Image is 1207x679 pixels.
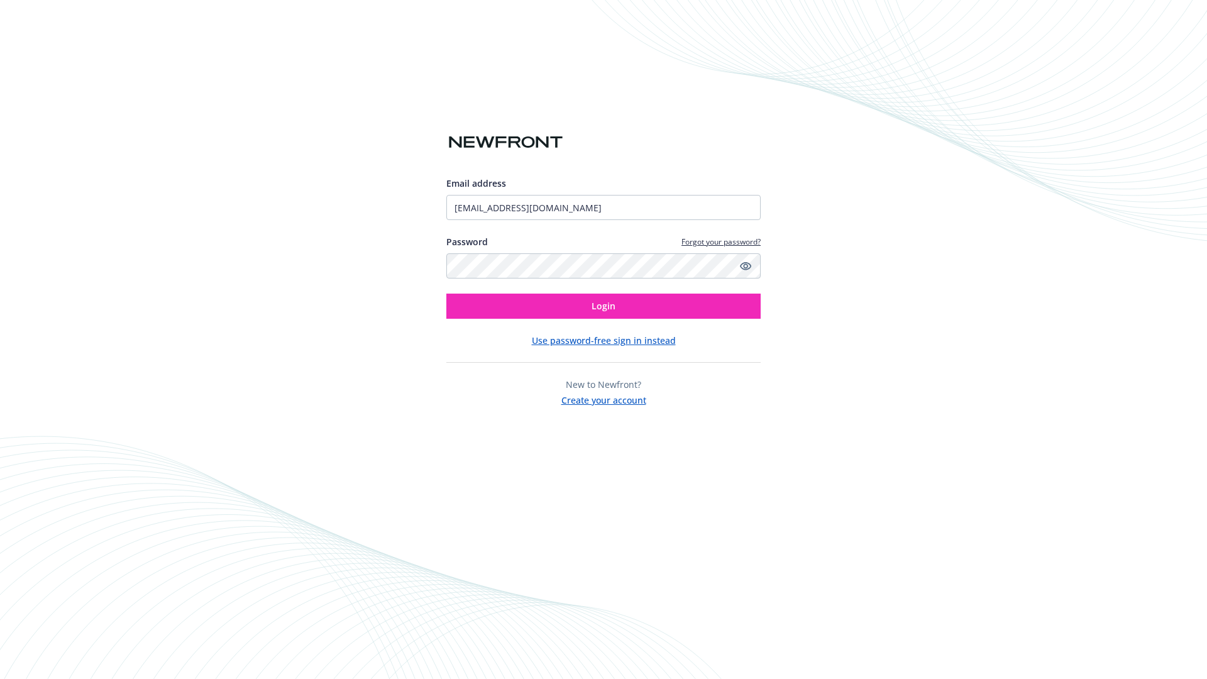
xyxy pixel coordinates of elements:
[592,300,615,312] span: Login
[446,195,761,220] input: Enter your email
[446,294,761,319] button: Login
[532,334,676,347] button: Use password-free sign in instead
[561,391,646,407] button: Create your account
[446,235,488,248] label: Password
[566,378,641,390] span: New to Newfront?
[681,236,761,247] a: Forgot your password?
[738,258,753,273] a: Show password
[446,253,761,279] input: Enter your password
[446,177,506,189] span: Email address
[446,131,565,153] img: Newfront logo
